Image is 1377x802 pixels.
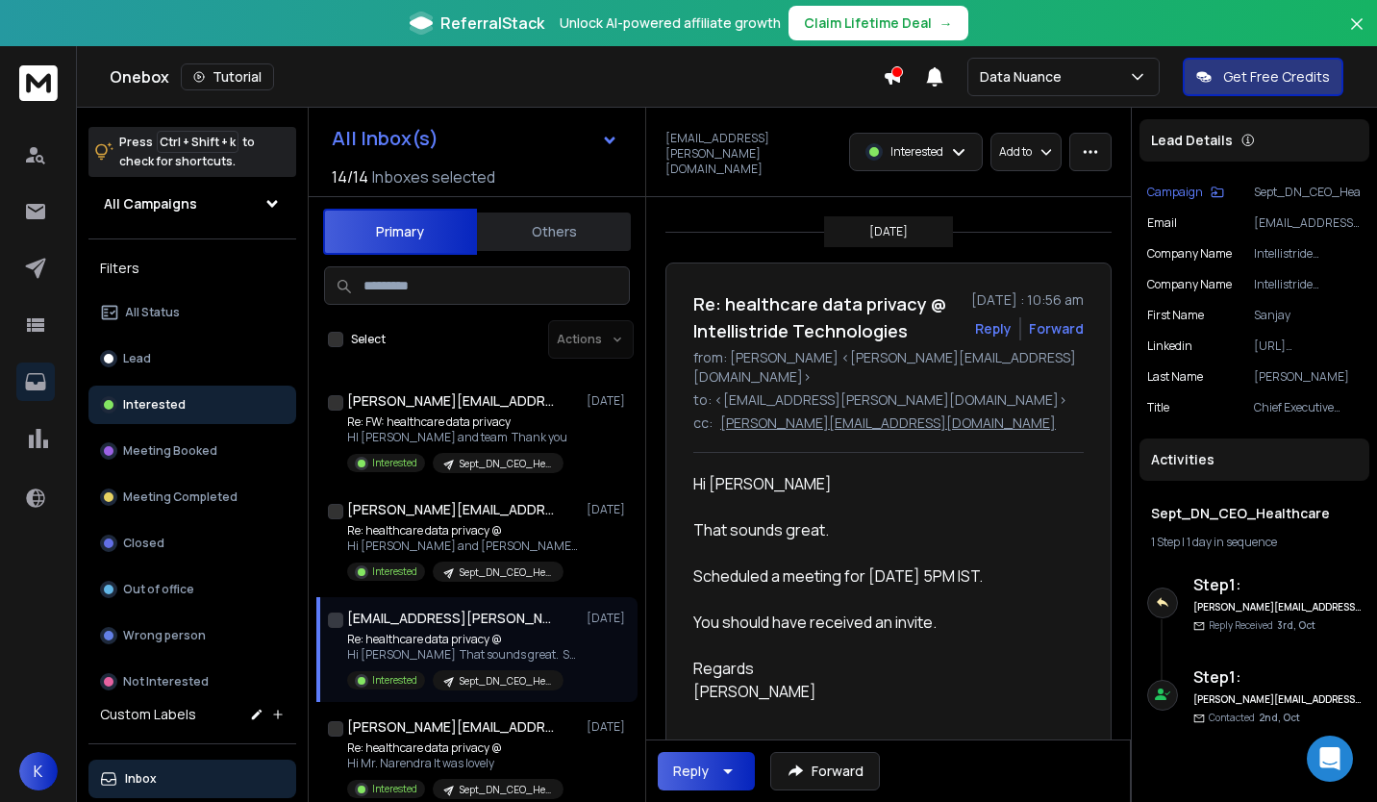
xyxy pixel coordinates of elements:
button: Tutorial [181,63,274,90]
p: Hi [PERSON_NAME] That sounds great. Scheduled a [347,647,578,663]
button: Meeting Completed [88,478,296,516]
p: company name [1147,246,1232,262]
p: Get Free Credits [1223,67,1330,87]
span: 14 / 14 [332,165,368,188]
div: That sounds great. [693,518,1068,541]
p: Sept_DN_CEO_Healthcare [460,783,552,797]
p: Lead Details [1151,131,1233,150]
button: All Status [88,293,296,332]
span: Ctrl + Shift + k [157,131,238,153]
p: Intellistride Technologies [1254,246,1362,262]
h3: Filters [88,255,296,282]
p: Re: healthcare data privacy @ [347,740,563,756]
button: Others [477,211,631,253]
p: title [1147,400,1169,415]
button: Wrong person [88,616,296,655]
button: Reply [658,752,755,790]
p: Reply Received [1209,618,1315,633]
h1: [EMAIL_ADDRESS][PERSON_NAME][DOMAIN_NAME] [347,609,559,628]
div: Open Intercom Messenger [1307,736,1353,782]
p: Company Name [1147,277,1232,292]
button: Campaign [1147,185,1224,200]
div: Reply [673,762,709,781]
label: Select [351,332,386,347]
button: Lead [88,339,296,378]
p: Hi Mr. Narendra It was lovely [347,756,563,771]
div: Scheduled a meeting for [DATE] 5PM IST. [693,564,1068,588]
p: Chief Executive Officer [1254,400,1362,415]
h6: [PERSON_NAME][EMAIL_ADDRESS][DOMAIN_NAME] [1193,600,1362,614]
div: Forward [1029,319,1084,338]
p: Interested [372,782,417,796]
p: Re: healthcare data privacy @ [347,523,578,539]
div: Activities [1139,439,1369,481]
p: Not Interested [123,674,209,689]
button: K [19,752,58,790]
p: Last Name [1147,369,1203,385]
span: 3rd, Oct [1277,618,1315,632]
p: Sept_DN_CEO_Healthcare [460,674,552,689]
div: | [1151,535,1358,550]
button: Interested [88,386,296,424]
p: from: [PERSON_NAME] <[PERSON_NAME][EMAIL_ADDRESS][DOMAIN_NAME]> [693,348,1084,387]
div: Onebox [110,63,883,90]
p: Out of office [123,582,194,597]
p: Inbox [125,771,157,787]
p: [PERSON_NAME] [1254,369,1362,385]
button: Get Free Credits [1183,58,1343,96]
p: [DATE] : 10:56 am [971,290,1084,310]
p: Sept_DN_CEO_Healthcare [460,457,552,471]
p: Meeting Booked [123,443,217,459]
p: Add to [999,144,1032,160]
p: HI [PERSON_NAME] and team Thank you [347,430,567,445]
p: First Name [1147,308,1204,323]
p: Press to check for shortcuts. [119,133,255,171]
p: Sanjay [1254,308,1362,323]
button: Close banner [1344,12,1369,58]
div: You should have received an invite. [693,611,1068,634]
p: Interested [123,397,186,413]
p: cc: [693,414,713,433]
p: Meeting Completed [123,489,238,505]
button: All Inbox(s) [316,119,634,158]
button: Meeting Booked [88,432,296,470]
p: Campaign [1147,185,1203,200]
h1: Re: healthcare data privacy @ Intellistride Technologies [693,290,960,344]
p: [DATE] [587,611,630,626]
button: Not Interested [88,663,296,701]
p: Data Nuance [980,67,1069,87]
p: Lead [123,351,151,366]
p: Contacted [1209,711,1300,725]
button: Closed [88,524,296,563]
p: Intellistride Technologies [1254,277,1362,292]
p: [PERSON_NAME][EMAIL_ADDRESS][DOMAIN_NAME] [720,414,1056,433]
h6: [PERSON_NAME][EMAIL_ADDRESS][DOMAIN_NAME] [1193,692,1362,707]
p: Sept_DN_CEO_Healthcare [1254,185,1362,200]
div: [PERSON_NAME] [693,680,1068,703]
button: Inbox [88,760,296,798]
p: Interested [372,564,417,579]
span: 1 day in sequence [1187,534,1277,550]
p: [URL][DOMAIN_NAME] [1254,338,1362,354]
p: All Status [125,305,180,320]
h3: Inboxes selected [372,165,495,188]
button: Out of office [88,570,296,609]
p: Re: FW: healthcare data privacy [347,414,567,430]
h1: [PERSON_NAME][EMAIL_ADDRESS][DOMAIN_NAME] [347,717,559,737]
p: Sept_DN_CEO_Healthcare [460,565,552,580]
button: All Campaigns [88,185,296,223]
span: → [939,13,953,33]
h1: [PERSON_NAME][EMAIL_ADDRESS][DOMAIN_NAME] +1 [347,391,559,411]
div: Hi [PERSON_NAME] [693,472,1068,495]
p: [EMAIL_ADDRESS][PERSON_NAME][DOMAIN_NAME] [1254,215,1362,231]
button: Forward [770,752,880,790]
button: Reply [975,319,1012,338]
h1: Sept_DN_CEO_Healthcare [1151,504,1358,523]
p: Wrong person [123,628,206,643]
span: 1 Step [1151,534,1180,550]
p: [DATE] [587,502,630,517]
button: Claim Lifetime Deal→ [789,6,968,40]
h3: Custom Labels [100,705,196,724]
